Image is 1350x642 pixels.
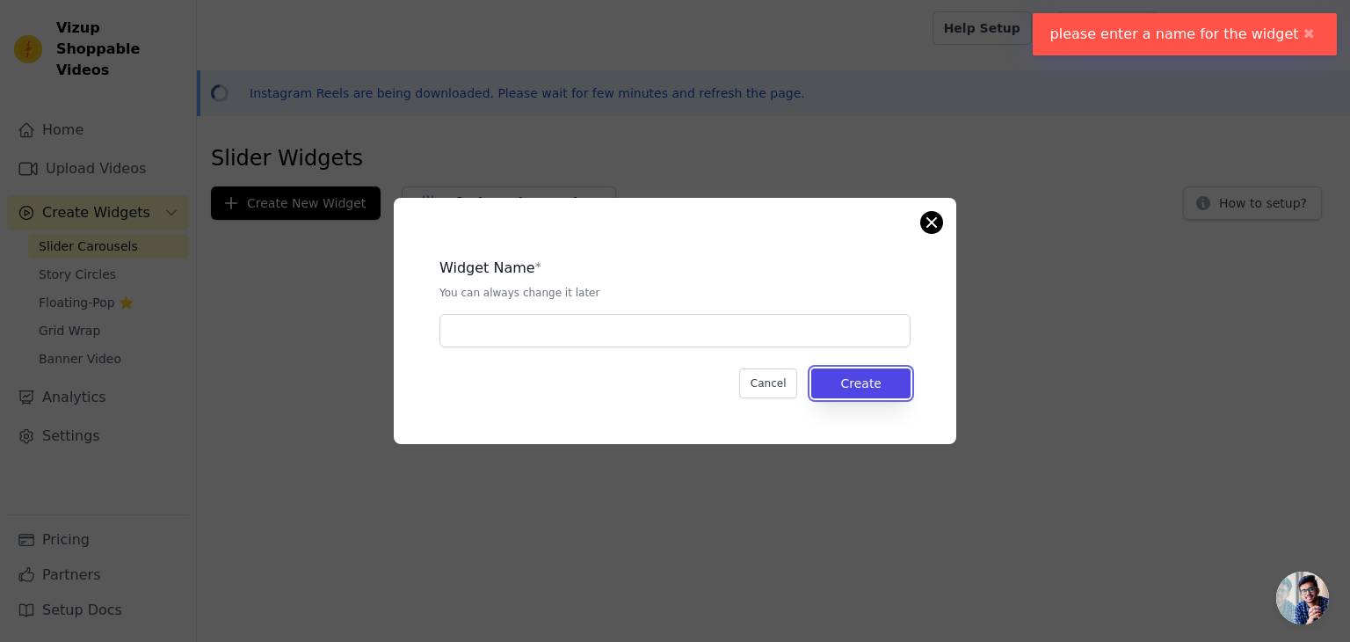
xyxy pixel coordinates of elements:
button: Cancel [739,368,798,398]
div: please enter a name for the widget [1033,13,1337,55]
a: Open chat [1276,572,1329,624]
button: Create [811,368,911,398]
button: Close modal [921,212,942,233]
button: Close [1299,24,1319,45]
p: You can always change it later [439,286,911,300]
legend: Widget Name [439,258,535,279]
